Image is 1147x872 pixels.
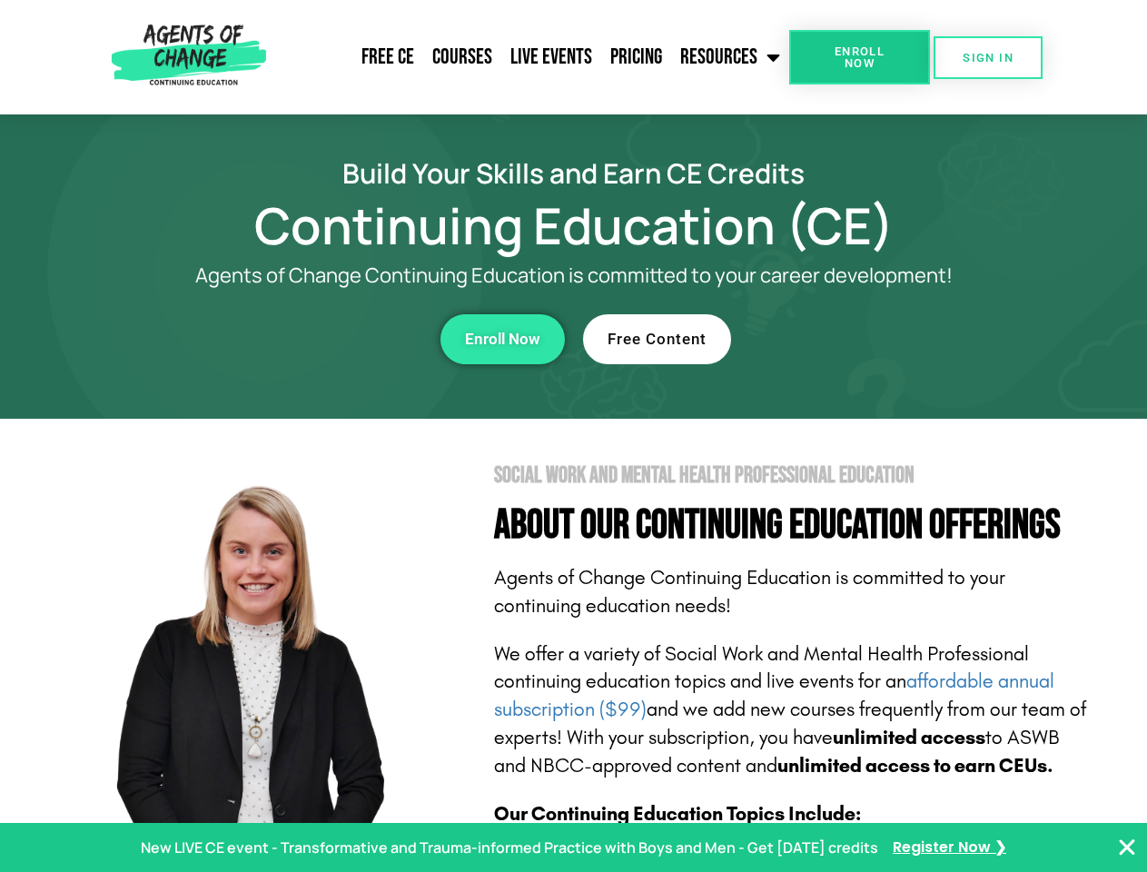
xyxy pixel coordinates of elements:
[494,464,1092,487] h2: Social Work and Mental Health Professional Education
[1116,837,1138,858] button: Close Banner
[893,835,1006,861] a: Register Now ❯
[833,726,985,749] b: unlimited access
[273,35,789,80] nav: Menu
[777,754,1053,778] b: unlimited access to earn CEUs.
[583,314,731,364] a: Free Content
[494,505,1092,546] h4: About Our Continuing Education Offerings
[818,45,901,69] span: Enroll Now
[423,35,501,80] a: Courses
[789,30,930,84] a: Enroll Now
[608,332,707,347] span: Free Content
[494,640,1092,780] p: We offer a variety of Social Work and Mental Health Professional continuing education topics and ...
[352,35,423,80] a: Free CE
[56,204,1092,246] h1: Continuing Education (CE)
[501,35,601,80] a: Live Events
[141,835,878,861] p: New LIVE CE event - Transformative and Trauma-informed Practice with Boys and Men - Get [DATE] cr...
[494,566,1005,618] span: Agents of Change Continuing Education is committed to your continuing education needs!
[56,160,1092,186] h2: Build Your Skills and Earn CE Credits
[129,264,1019,287] p: Agents of Change Continuing Education is committed to your career development!
[963,52,1014,64] span: SIGN IN
[671,35,789,80] a: Resources
[440,314,565,364] a: Enroll Now
[465,332,540,347] span: Enroll Now
[934,36,1043,79] a: SIGN IN
[601,35,671,80] a: Pricing
[494,802,861,826] b: Our Continuing Education Topics Include:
